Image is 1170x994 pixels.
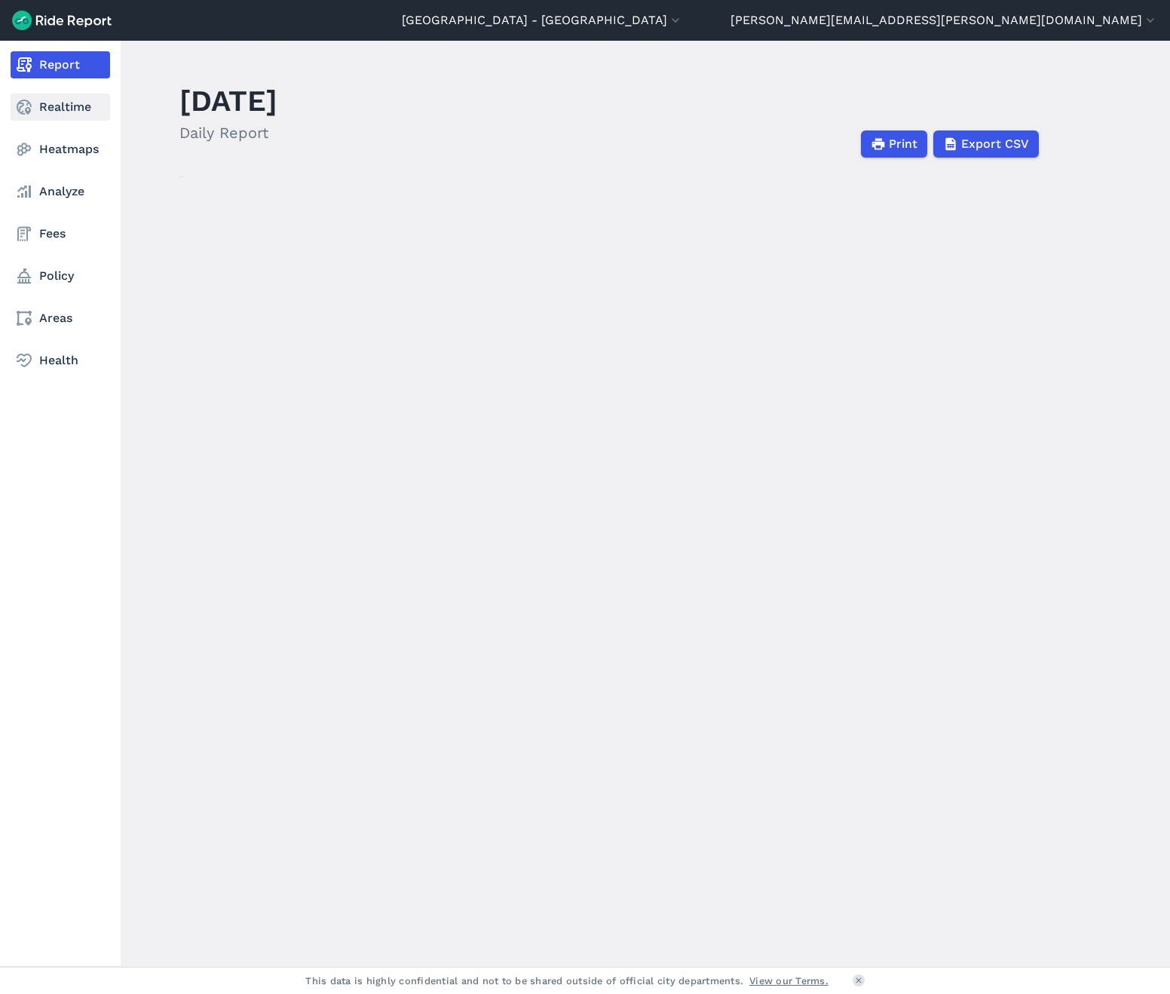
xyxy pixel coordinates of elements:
[11,262,110,290] a: Policy
[179,80,277,121] h1: [DATE]
[402,11,683,29] button: [GEOGRAPHIC_DATA] - [GEOGRAPHIC_DATA]
[889,135,917,153] span: Print
[730,11,1158,29] button: [PERSON_NAME][EMAIL_ADDRESS][PERSON_NAME][DOMAIN_NAME]
[11,305,110,332] a: Areas
[179,121,277,144] h2: Daily Report
[749,974,828,988] a: View our Terms.
[861,130,927,158] button: Print
[11,136,110,163] a: Heatmaps
[11,178,110,205] a: Analyze
[11,51,110,78] a: Report
[11,94,110,121] a: Realtime
[12,11,112,30] img: Ride Report
[11,220,110,247] a: Fees
[11,347,110,374] a: Health
[933,130,1039,158] button: Export CSV
[961,135,1029,153] span: Export CSV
